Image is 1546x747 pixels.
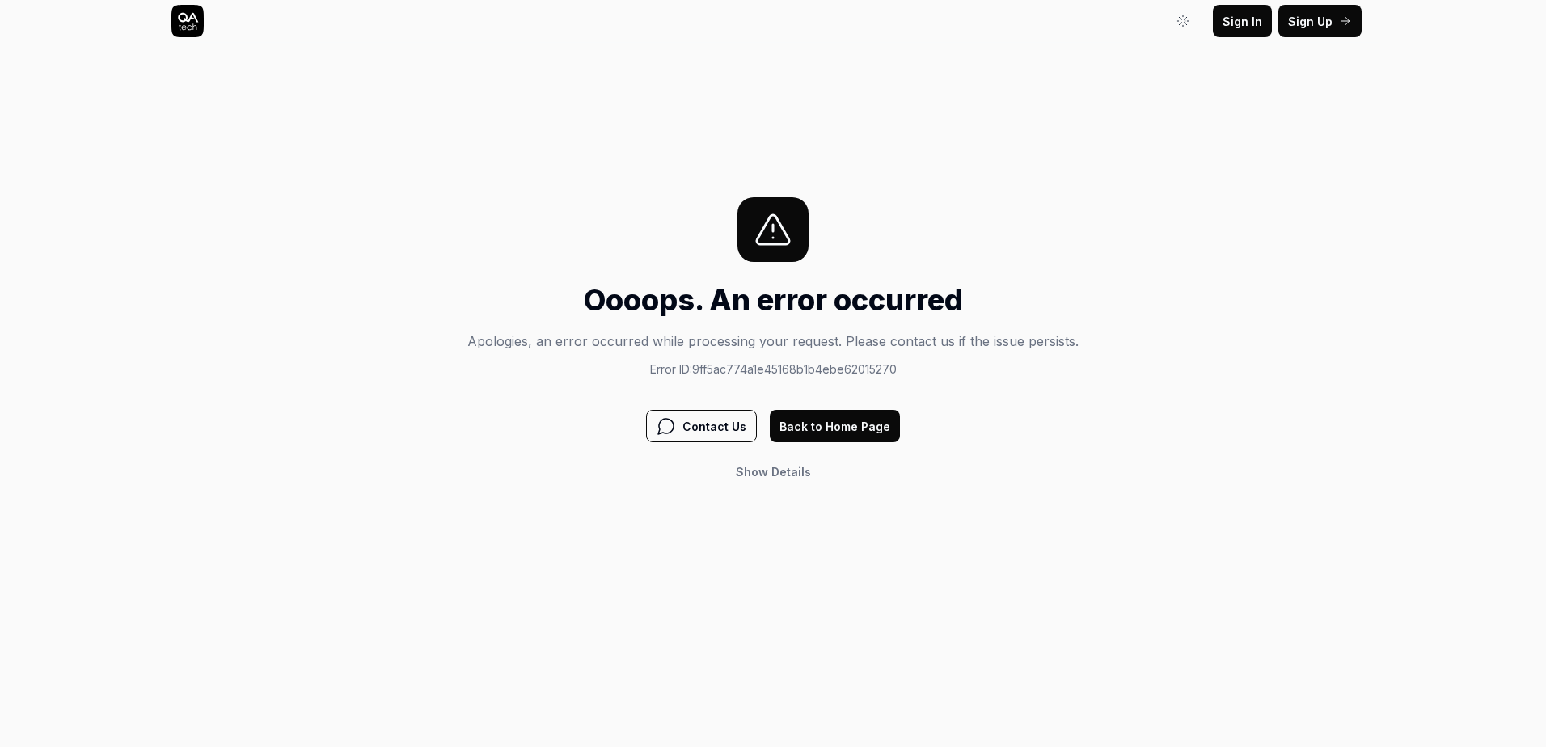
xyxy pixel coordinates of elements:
[1213,5,1272,37] button: Sign In
[467,278,1079,322] h1: Oooops. An error occurred
[736,465,768,479] span: Show
[771,465,811,479] span: Details
[467,361,1079,378] p: Error ID: 9ff5ac774a1e45168b1b4ebe62015270
[726,455,821,487] button: Show Details
[646,410,757,442] button: Contact Us
[467,331,1079,351] p: Apologies, an error occurred while processing your request. Please contact us if the issue persists.
[1223,13,1262,30] span: Sign In
[1288,13,1333,30] span: Sign Up
[770,410,900,442] button: Back to Home Page
[1278,5,1362,37] button: Sign Up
